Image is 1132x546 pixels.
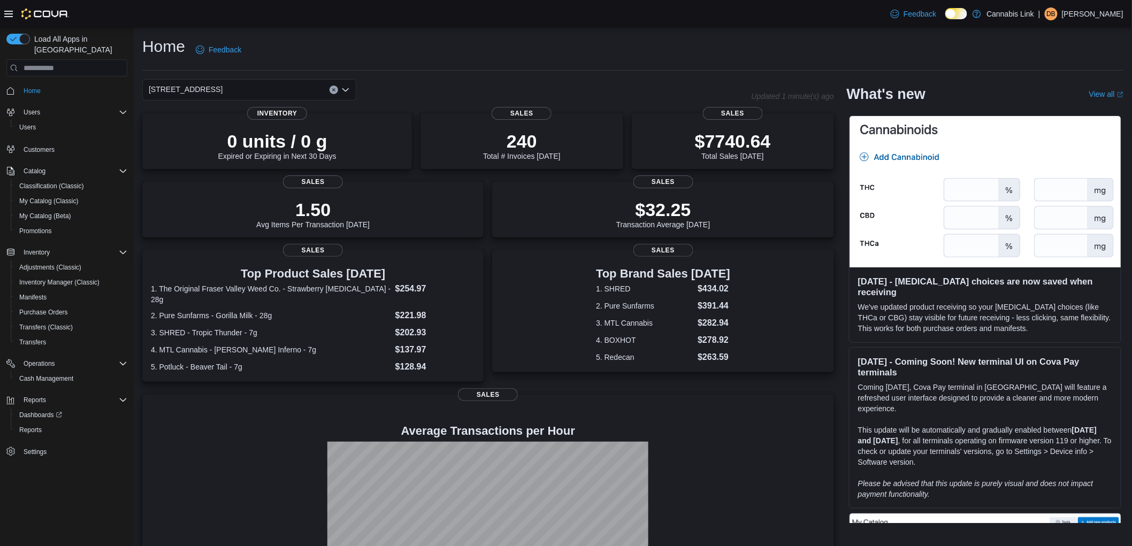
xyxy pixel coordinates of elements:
[847,86,926,103] h2: What's new
[19,323,73,332] span: Transfers (Classic)
[151,362,391,372] dt: 5. Potluck - Beaver Tail - 7g
[15,336,50,349] a: Transfers
[1117,91,1123,98] svg: External link
[19,308,68,317] span: Purchase Orders
[218,130,336,160] div: Expired or Expiring in Next 30 Days
[15,210,75,222] a: My Catalog (Beta)
[151,344,391,355] dt: 4. MTL Cannabis - [PERSON_NAME] Inferno - 7g
[19,426,42,434] span: Reports
[858,276,1112,297] h3: [DATE] - [MEDICAL_DATA] choices are now saved when receiving
[1047,7,1056,20] span: DB
[11,179,132,194] button: Classification (Classic)
[15,409,127,421] span: Dashboards
[596,267,730,280] h3: Top Brand Sales [DATE]
[633,244,693,257] span: Sales
[15,306,127,319] span: Purchase Orders
[695,130,771,152] p: $7740.64
[19,165,127,178] span: Catalog
[698,299,730,312] dd: $391.44
[15,409,66,421] a: Dashboards
[11,224,132,239] button: Promotions
[19,278,100,287] span: Inventory Manager (Classic)
[19,394,127,406] span: Reports
[2,444,132,459] button: Settings
[15,321,77,334] a: Transfers (Classic)
[698,351,730,364] dd: $263.59
[151,283,391,305] dt: 1. The Original Fraser Valley Weed Co. - Strawberry [MEDICAL_DATA] - 28g
[596,352,693,363] dt: 5. Redecan
[11,209,132,224] button: My Catalog (Beta)
[11,371,132,386] button: Cash Management
[15,276,127,289] span: Inventory Manager (Classic)
[11,422,132,437] button: Reports
[19,106,44,119] button: Users
[142,36,185,57] h1: Home
[19,357,127,370] span: Operations
[24,359,55,368] span: Operations
[15,180,127,193] span: Classification (Classic)
[247,107,307,120] span: Inventory
[24,145,55,154] span: Customers
[15,372,127,385] span: Cash Management
[330,86,338,94] button: Clear input
[395,309,476,322] dd: $221.98
[11,407,132,422] a: Dashboards
[395,326,476,339] dd: $202.93
[858,356,1112,378] h3: [DATE] - Coming Soon! New terminal UI on Cova Pay terminals
[19,263,81,272] span: Adjustments (Classic)
[15,336,127,349] span: Transfers
[19,106,127,119] span: Users
[596,318,693,328] dt: 3. MTL Cannabis
[703,107,763,120] span: Sales
[15,276,104,289] a: Inventory Manager (Classic)
[19,227,52,235] span: Promotions
[15,210,127,222] span: My Catalog (Beta)
[19,411,62,419] span: Dashboards
[19,445,127,458] span: Settings
[192,39,246,60] a: Feedback
[24,87,41,95] span: Home
[151,425,825,437] h4: Average Transactions per Hour
[11,290,132,305] button: Manifests
[19,374,73,383] span: Cash Management
[2,245,132,260] button: Inventory
[15,372,78,385] a: Cash Management
[616,199,710,220] p: $32.25
[858,425,1112,467] p: This update will be automatically and gradually enabled between , for all terminals operating on ...
[15,225,127,237] span: Promotions
[24,108,40,117] span: Users
[24,167,45,175] span: Catalog
[986,7,1034,20] p: Cannabis Link
[752,92,834,101] p: Updated 1 minute(s) ago
[698,317,730,329] dd: $282.94
[19,246,54,259] button: Inventory
[11,260,132,275] button: Adjustments (Classic)
[945,19,946,20] span: Dark Mode
[698,334,730,347] dd: $278.92
[19,165,50,178] button: Catalog
[15,195,83,207] a: My Catalog (Classic)
[483,130,560,160] div: Total # Invoices [DATE]
[15,121,40,134] a: Users
[19,197,79,205] span: My Catalog (Classic)
[19,445,51,458] a: Settings
[458,388,518,401] span: Sales
[341,86,350,94] button: Open list of options
[19,182,84,190] span: Classification (Classic)
[19,142,127,156] span: Customers
[11,120,132,135] button: Users
[616,199,710,229] div: Transaction Average [DATE]
[11,335,132,350] button: Transfers
[11,194,132,209] button: My Catalog (Classic)
[858,302,1112,334] p: We've updated product receiving so your [MEDICAL_DATA] choices (like THCa or CBG) stay visible fo...
[596,283,693,294] dt: 1. SHRED
[2,105,132,120] button: Users
[19,143,59,156] a: Customers
[151,267,475,280] h3: Top Product Sales [DATE]
[11,320,132,335] button: Transfers (Classic)
[2,83,132,98] button: Home
[15,321,127,334] span: Transfers (Classic)
[19,357,59,370] button: Operations
[596,301,693,311] dt: 2. Pure Sunfarms
[904,9,936,19] span: Feedback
